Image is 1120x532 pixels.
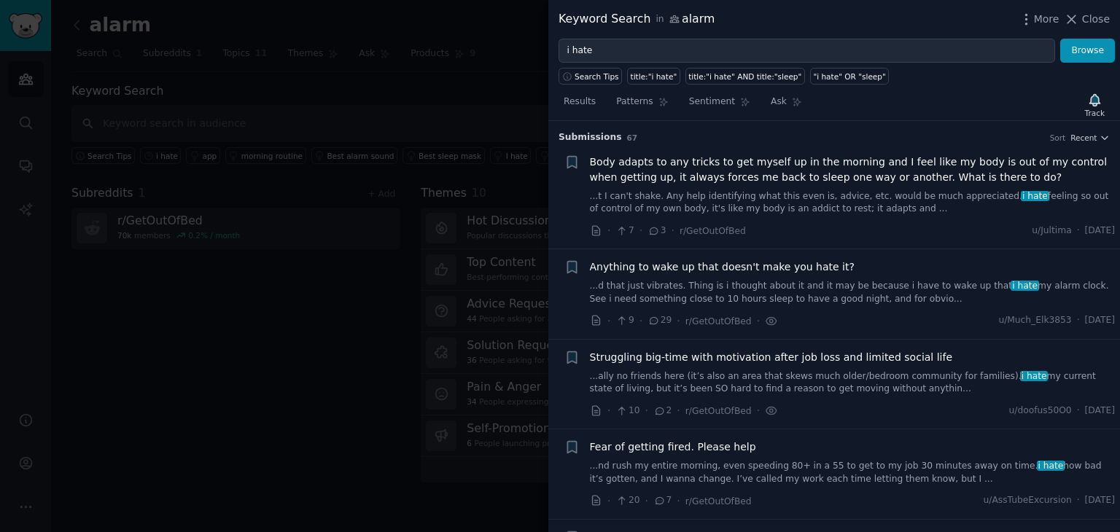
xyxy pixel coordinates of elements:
a: Body adapts to any tricks to get myself up in the morning and I feel like my body is out of my co... [590,154,1116,185]
span: [DATE] [1085,494,1115,507]
span: u/doofus50O0 [1009,404,1072,418]
span: Ask [771,95,787,109]
span: i hate [1037,461,1065,471]
div: Keyword Search alarm [559,10,715,28]
div: "i hate" OR "sleep" [813,71,885,82]
span: · [639,313,642,329]
button: Track [1080,90,1110,120]
div: title:"i hate" AND title:"sleep" [688,71,801,82]
span: Recent [1070,133,1097,143]
span: 7 [615,224,634,238]
button: Browse [1060,39,1115,63]
button: Close [1064,12,1110,27]
span: Patterns [616,95,653,109]
a: Struggling big-time with motivation after job loss and limited social life [590,350,953,365]
span: r/GetOutOfBed [685,406,752,416]
span: in [656,13,664,26]
span: 29 [647,314,672,327]
span: · [607,403,610,418]
div: Sort [1050,133,1066,143]
span: u/Jultima [1032,224,1071,238]
span: 7 [653,494,672,507]
span: · [677,493,680,509]
span: Sentiment [689,95,735,109]
span: i hate [1020,371,1048,381]
span: Search Tips [575,71,619,82]
span: More [1034,12,1059,27]
span: 3 [647,224,666,238]
span: Results [564,95,596,109]
span: · [1077,494,1080,507]
a: "i hate" OR "sleep" [810,68,889,85]
a: Anything to wake up that doesn't make you hate it? [590,259,855,275]
a: ...ally no friends here (it’s also an area that skews much older/bedroom community for families).... [590,370,1116,396]
span: · [1077,314,1080,327]
span: [DATE] [1085,314,1115,327]
span: · [639,223,642,238]
span: · [757,313,760,329]
span: i hate [1021,191,1049,201]
span: Submission s [559,131,622,144]
span: · [677,403,680,418]
a: Sentiment [684,90,755,120]
span: 2 [653,404,672,418]
span: u/Much_Elk3853 [998,314,1071,327]
a: ...d that just vibrates. Thing is i thought about it and it may be because i have to wake up that... [590,280,1116,305]
span: u/AssTubeExcursion [984,494,1072,507]
button: Search Tips [559,68,622,85]
a: ...nd rush my entire morning, even speeding 80+ in a 55 to get to my job 30 minutes away on time.... [590,460,1116,485]
span: · [645,403,648,418]
span: · [672,223,674,238]
span: i hate [1011,281,1038,291]
span: 10 [615,404,639,418]
span: r/GetOutOfBed [685,316,752,326]
span: [DATE] [1085,224,1115,238]
a: Ask [766,90,807,120]
a: title:"i hate" [627,68,680,85]
span: 20 [615,494,639,507]
span: r/GetOutOfBed [685,496,752,506]
div: title:"i hate" [631,71,677,82]
span: [DATE] [1085,404,1115,418]
span: · [757,403,760,418]
div: Track [1085,108,1105,118]
span: · [677,313,680,329]
button: More [1019,12,1059,27]
a: Patterns [611,90,673,120]
a: ...t I can't shake. Any help identifying what this even is, advice, etc. would be much appreciate... [590,190,1116,216]
span: Close [1082,12,1110,27]
span: · [1077,404,1080,418]
a: Fear of getting fired. Please help [590,439,756,455]
input: Try a keyword related to your business [559,39,1055,63]
span: · [607,223,610,238]
span: 67 [627,133,638,142]
span: · [645,493,648,509]
a: Results [559,90,601,120]
span: r/GetOutOfBed [680,226,746,236]
span: · [607,493,610,509]
span: 9 [615,314,634,327]
span: · [607,313,610,329]
a: title:"i hate" AND title:"sleep" [685,68,805,85]
button: Recent [1070,133,1110,143]
span: · [1077,224,1080,238]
